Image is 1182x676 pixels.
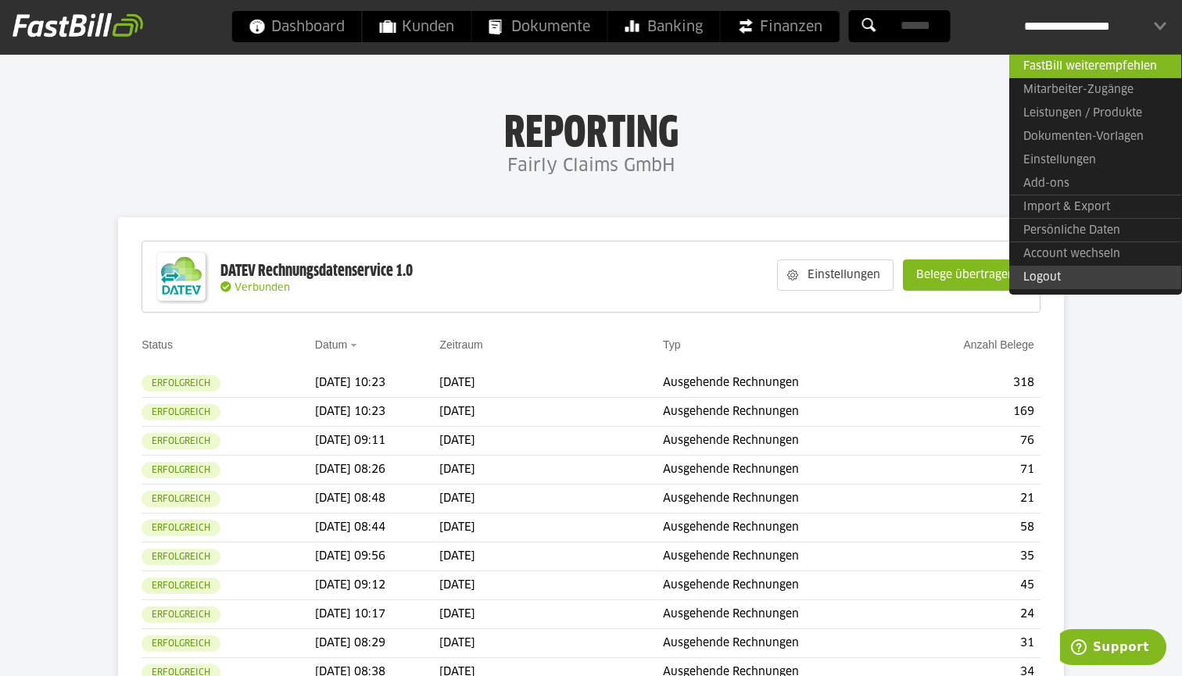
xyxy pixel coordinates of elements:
[315,513,440,542] td: [DATE] 08:44
[220,261,413,281] div: DATEV Rechnungsdatenservice 1.0
[439,427,662,456] td: [DATE]
[904,427,1040,456] td: 76
[1009,125,1181,148] a: Dokumenten-Vorlagen
[249,11,345,42] span: Dashboard
[663,485,904,513] td: Ausgehende Rechnungen
[439,456,662,485] td: [DATE]
[315,338,347,351] a: Datum
[472,11,607,42] a: Dokumente
[439,369,662,398] td: [DATE]
[141,635,220,652] sl-badge: Erfolgreich
[439,338,482,351] a: Zeitraum
[141,375,220,392] sl-badge: Erfolgreich
[141,462,220,478] sl-badge: Erfolgreich
[439,398,662,427] td: [DATE]
[315,398,440,427] td: [DATE] 10:23
[439,629,662,658] td: [DATE]
[904,485,1040,513] td: 21
[315,571,440,600] td: [DATE] 09:12
[663,542,904,571] td: Ausgehende Rechnungen
[141,404,220,420] sl-badge: Erfolgreich
[439,513,662,542] td: [DATE]
[315,456,440,485] td: [DATE] 08:26
[141,549,220,565] sl-badge: Erfolgreich
[235,283,290,293] span: Verbunden
[141,520,220,536] sl-badge: Erfolgreich
[156,110,1026,151] h1: Reporting
[439,600,662,629] td: [DATE]
[315,427,440,456] td: [DATE] 09:11
[1009,102,1181,125] a: Leistungen / Produkte
[904,571,1040,600] td: 45
[663,600,904,629] td: Ausgehende Rechnungen
[380,11,454,42] span: Kunden
[963,338,1033,351] a: Anzahl Belege
[315,600,440,629] td: [DATE] 10:17
[141,491,220,507] sl-badge: Erfolgreich
[904,456,1040,485] td: 71
[439,571,662,600] td: [DATE]
[608,11,720,42] a: Banking
[904,542,1040,571] td: 35
[663,629,904,658] td: Ausgehende Rechnungen
[663,369,904,398] td: Ausgehende Rechnungen
[904,398,1040,427] td: 169
[315,629,440,658] td: [DATE] 08:29
[315,369,440,398] td: [DATE] 10:23
[904,629,1040,658] td: 31
[1009,172,1181,195] a: Add-ons
[141,338,173,351] a: Status
[315,485,440,513] td: [DATE] 08:48
[439,542,662,571] td: [DATE]
[738,11,822,42] span: Finanzen
[1009,78,1181,102] a: Mitarbeiter-Zugänge
[663,427,904,456] td: Ausgehende Rechnungen
[663,513,904,542] td: Ausgehende Rechnungen
[489,11,590,42] span: Dokumente
[150,245,213,308] img: DATEV-Datenservice Logo
[363,11,471,42] a: Kunden
[232,11,362,42] a: Dashboard
[721,11,840,42] a: Finanzen
[663,571,904,600] td: Ausgehende Rechnungen
[141,578,220,594] sl-badge: Erfolgreich
[141,433,220,449] sl-badge: Erfolgreich
[904,513,1040,542] td: 58
[350,344,360,347] img: sort_desc.gif
[1009,54,1181,78] a: FastBill weiterempfehlen
[663,398,904,427] td: Ausgehende Rechnungen
[663,338,681,351] a: Typ
[904,369,1040,398] td: 318
[439,485,662,513] td: [DATE]
[904,600,1040,629] td: 24
[13,13,143,38] img: fastbill_logo_white.png
[1009,148,1181,172] a: Einstellungen
[1009,218,1181,242] a: Persönliche Daten
[777,259,894,291] sl-button: Einstellungen
[625,11,703,42] span: Banking
[1060,629,1166,668] iframe: Öffnet ein Widget, in dem Sie weitere Informationen finden
[903,259,1028,291] sl-button: Belege übertragen
[663,456,904,485] td: Ausgehende Rechnungen
[1009,241,1181,266] a: Account wechseln
[1009,195,1181,219] a: Import & Export
[315,542,440,571] td: [DATE] 09:56
[141,606,220,623] sl-badge: Erfolgreich
[1009,266,1181,289] a: Logout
